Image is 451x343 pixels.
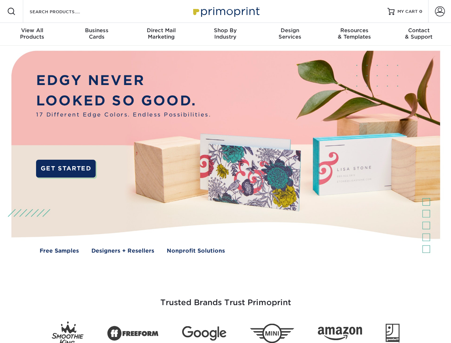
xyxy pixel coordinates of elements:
a: Resources& Templates [322,23,386,46]
a: Free Samples [40,247,79,255]
img: Goodwill [386,324,400,343]
h3: Trusted Brands Trust Primoprint [17,281,435,316]
a: GET STARTED [36,160,96,178]
img: Amazon [318,327,362,340]
a: Nonprofit Solutions [167,247,225,255]
a: Direct MailMarketing [129,23,193,46]
p: EDGY NEVER [36,70,211,91]
span: Design [258,27,322,34]
span: Direct Mail [129,27,193,34]
div: Marketing [129,27,193,40]
span: Business [64,27,129,34]
div: & Support [387,27,451,40]
a: BusinessCards [64,23,129,46]
span: 0 [419,9,422,14]
div: Cards [64,27,129,40]
span: Contact [387,27,451,34]
div: & Templates [322,27,386,40]
div: Services [258,27,322,40]
span: Resources [322,27,386,34]
a: Shop ByIndustry [193,23,257,46]
input: SEARCH PRODUCTS..... [29,7,99,16]
p: LOOKED SO GOOD. [36,91,211,111]
div: Industry [193,27,257,40]
img: Google [182,326,226,341]
span: Shop By [193,27,257,34]
span: 17 Different Edge Colors. Endless Possibilities. [36,111,211,119]
span: MY CART [397,9,418,15]
a: Designers + Resellers [91,247,154,255]
a: Contact& Support [387,23,451,46]
a: DesignServices [258,23,322,46]
img: Primoprint [190,4,261,19]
